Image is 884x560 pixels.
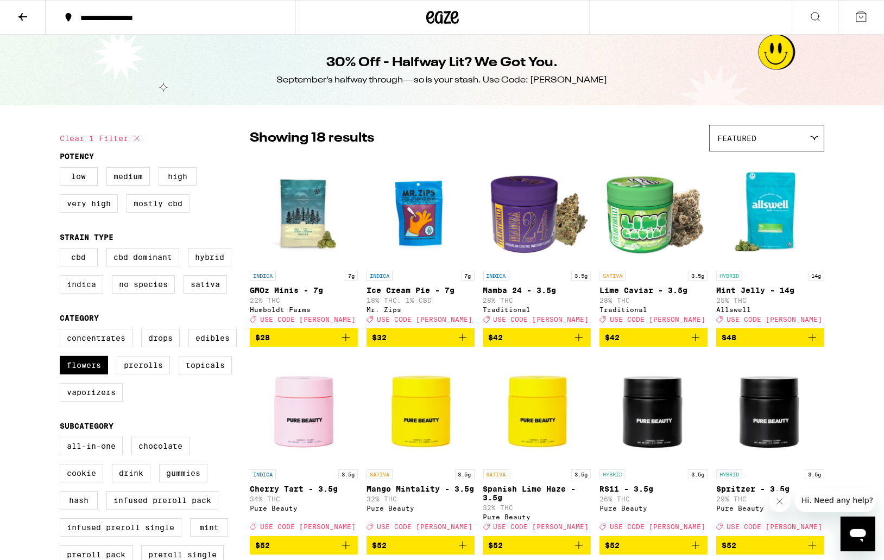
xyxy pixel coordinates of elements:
[716,286,824,295] p: Mint Jelly - 14g
[250,355,358,464] img: Pure Beauty - Cherry Tart - 3.5g
[722,541,736,550] span: $52
[131,437,190,455] label: Chocolate
[255,541,270,550] span: $52
[367,157,475,328] a: Open page for Ice Cream Pie - 7g from Mr. Zips
[367,306,475,313] div: Mr. Zips
[60,248,98,266] label: CBD
[367,495,475,502] p: 32% THC
[250,355,358,536] a: Open page for Cherry Tart - 3.5g from Pure Beauty
[106,491,218,510] label: Infused Preroll Pack
[188,248,231,266] label: Hybrid
[250,129,374,148] p: Showing 18 results
[367,505,475,512] div: Pure Beauty
[345,271,358,281] p: 7g
[250,286,358,295] p: GMOz Minis - 7g
[367,469,393,479] p: SATIVA
[190,518,228,537] label: Mint
[483,297,591,304] p: 28% THC
[455,469,475,479] p: 3.5g
[483,328,591,347] button: Add to bag
[610,316,705,323] span: USE CODE [PERSON_NAME]
[106,248,179,266] label: CBD Dominant
[60,518,181,537] label: Infused Preroll Single
[60,437,123,455] label: All-In-One
[367,157,475,265] img: Mr. Zips - Ice Cream Pie - 7g
[605,333,620,342] span: $42
[372,541,387,550] span: $52
[377,316,472,323] span: USE CODE [PERSON_NAME]
[489,333,503,342] span: $42
[60,383,123,402] label: Vaporizers
[599,271,626,281] p: SATIVA
[483,157,591,265] img: Traditional - Mamba 24 - 3.5g
[769,491,791,512] iframe: Close message
[277,74,608,86] div: September’s halfway through—so is your stash. Use Code: [PERSON_NAME]
[60,314,99,322] legend: Category
[367,271,393,281] p: INDICA
[716,328,824,347] button: Add to bag
[184,275,227,294] label: Sativa
[483,271,509,281] p: INDICA
[141,329,180,347] label: Drops
[483,485,591,502] p: Spanish Lime Haze - 3.5g
[483,157,591,328] a: Open page for Mamba 24 - 3.5g from Traditional
[599,297,708,304] p: 28% THC
[338,469,358,479] p: 3.5g
[483,306,591,313] div: Traditional
[688,271,708,281] p: 3.5g
[599,469,626,479] p: HYBRID
[250,469,276,479] p: INDICA
[250,536,358,555] button: Add to bag
[483,355,591,464] img: Pure Beauty - Spanish Lime Haze - 3.5g
[60,194,118,213] label: Very High
[716,271,742,281] p: HYBRID
[716,469,742,479] p: HYBRID
[367,355,475,464] img: Pure Beauty - Mango Mintality - 3.5g
[483,469,509,479] p: SATIVA
[727,316,822,323] span: USE CODE [PERSON_NAME]
[60,329,132,347] label: Concentrates
[60,125,143,152] button: Clear 1 filter
[372,333,387,342] span: $32
[377,524,472,531] span: USE CODE [PERSON_NAME]
[60,464,103,482] label: Cookie
[599,355,708,536] a: Open page for RS11 - 3.5g from Pure Beauty
[599,485,708,493] p: RS11 - 3.5g
[716,495,824,502] p: 29% THC
[326,54,558,72] h1: 30% Off - Halfway Lit? We Got You.
[250,328,358,347] button: Add to bag
[599,355,708,464] img: Pure Beauty - RS11 - 3.5g
[483,536,591,555] button: Add to bag
[483,355,591,536] a: Open page for Spanish Lime Haze - 3.5g from Pure Beauty
[716,355,824,464] img: Pure Beauty - Spritzer - 3.5g
[250,271,276,281] p: INDICA
[60,233,113,241] legend: Strain Type
[716,355,824,536] a: Open page for Spritzer - 3.5g from Pure Beauty
[716,157,824,265] img: Allswell - Mint Jelly - 14g
[599,306,708,313] div: Traditional
[367,485,475,493] p: Mango Mintality - 3.5g
[571,271,591,281] p: 3.5g
[722,333,736,342] span: $48
[599,505,708,512] div: Pure Beauty
[60,167,98,186] label: Low
[716,157,824,328] a: Open page for Mint Jelly - 14g from Allswell
[367,536,475,555] button: Add to bag
[60,422,113,430] legend: Subcategory
[599,536,708,555] button: Add to bag
[716,306,824,313] div: Allswell
[489,541,503,550] span: $52
[599,157,708,265] img: Traditional - Lime Caviar - 3.5g
[605,541,620,550] span: $52
[841,517,875,551] iframe: Button to launch messaging window
[260,524,356,531] span: USE CODE [PERSON_NAME]
[260,316,356,323] span: USE CODE [PERSON_NAME]
[688,469,708,479] p: 3.5g
[250,157,358,265] img: Humboldt Farms - GMOz Minis - 7g
[599,495,708,502] p: 26% THC
[483,504,591,511] p: 32% THC
[250,157,358,328] a: Open page for GMOz Minis - 7g from Humboldt Farms
[483,286,591,295] p: Mamba 24 - 3.5g
[808,271,824,281] p: 14g
[255,333,270,342] span: $28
